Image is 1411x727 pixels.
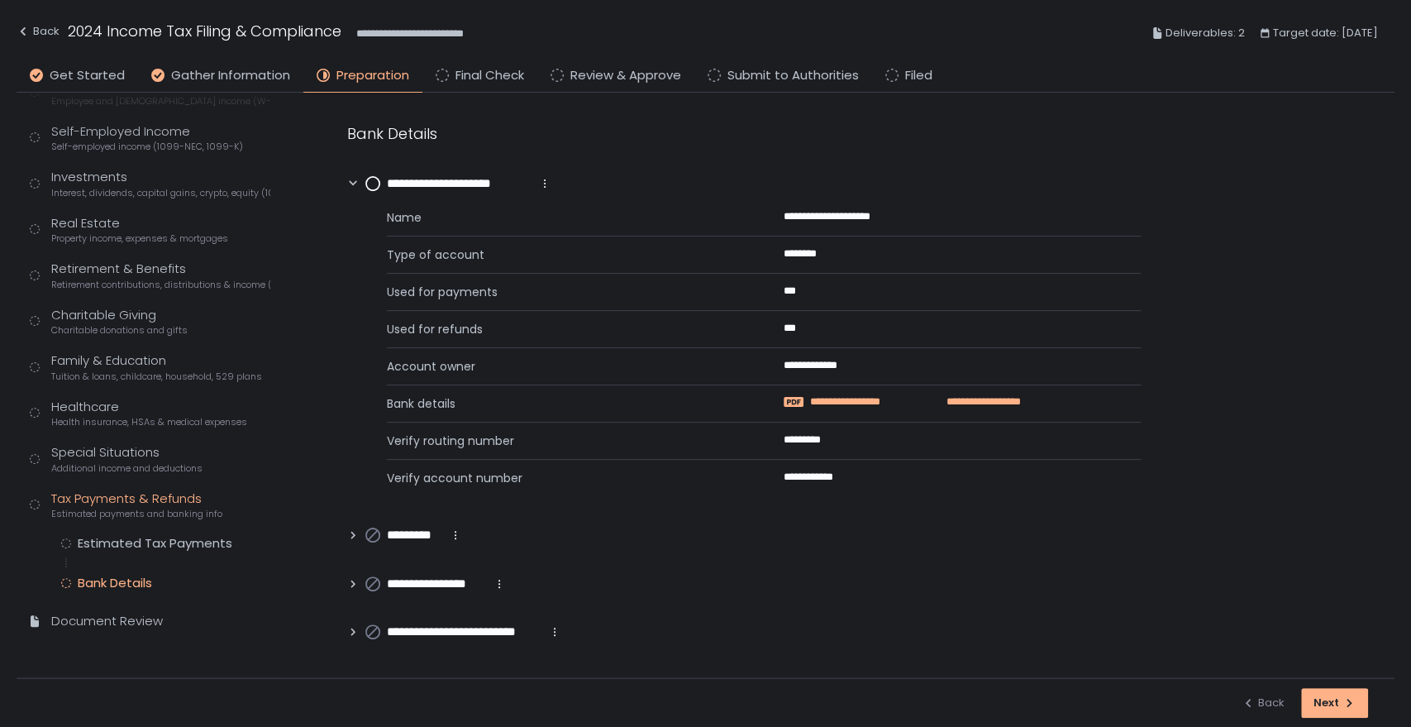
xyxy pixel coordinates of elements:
div: Back [17,22,60,41]
span: Retirement contributions, distributions & income (1099-R, 5498) [51,279,270,291]
span: Account owner [387,358,744,375]
div: Special Situations [51,443,203,475]
span: Bank details [387,395,744,412]
span: Review & Approve [570,66,681,85]
button: Back [1242,688,1285,718]
span: Type of account [387,246,744,263]
div: Family & Education [51,352,262,383]
span: Verify account number [387,470,744,486]
div: Bank Details [78,575,152,591]
span: Employee and [DEMOGRAPHIC_DATA] income (W-2s) [51,95,270,108]
div: Investments [51,168,270,199]
div: Charitable Giving [51,306,188,337]
span: Filed [905,66,932,85]
button: Back [17,20,60,47]
span: Used for refunds [387,321,744,337]
span: Preparation [336,66,409,85]
span: Verify routing number [387,433,744,449]
div: Retirement & Benefits [51,260,270,291]
span: Final Check [455,66,524,85]
span: Tuition & loans, childcare, household, 529 plans [51,371,262,383]
div: Employment [51,76,270,108]
div: Healthcare [51,398,247,429]
span: Name [387,209,744,226]
h1: 2024 Income Tax Filing & Compliance [68,20,341,42]
span: Target date: [DATE] [1273,23,1378,43]
span: Deliverables: 2 [1166,23,1245,43]
span: Submit to Authorities [727,66,859,85]
div: Document Review [51,612,163,631]
span: Interest, dividends, capital gains, crypto, equity (1099s, K-1s) [51,187,270,199]
span: Used for payments [387,284,744,300]
span: Additional income and deductions [51,462,203,475]
div: Estimated Tax Payments [78,535,232,552]
div: Self-Employed Income [51,122,243,154]
div: Back [1242,696,1285,710]
div: Tax Payments & Refunds [51,490,222,521]
span: Property income, expenses & mortgages [51,232,228,245]
span: Gather Information [171,66,290,85]
span: Self-employed income (1099-NEC, 1099-K) [51,141,243,153]
span: Health insurance, HSAs & medical expenses [51,416,247,428]
span: Charitable donations and gifts [51,324,188,337]
div: Next [1313,696,1356,710]
button: Next [1301,688,1368,718]
div: Real Estate [51,214,228,246]
div: Bank Details [347,122,1141,145]
span: Get Started [50,66,125,85]
span: Estimated payments and banking info [51,508,222,520]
